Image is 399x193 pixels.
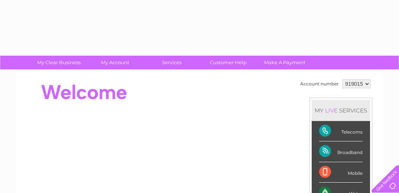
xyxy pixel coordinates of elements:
td: Account number [298,78,341,90]
div: LIVE [324,107,339,114]
a: Services [141,56,202,69]
a: My Account [85,56,146,69]
div: MY SERVICES [312,100,370,121]
div: Mobile [319,162,363,183]
div: Broadband [319,141,363,162]
a: Make A Payment [254,56,315,69]
div: Telecoms [319,121,363,141]
a: My Clear Business [28,56,90,69]
a: Customer Help [198,56,259,69]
